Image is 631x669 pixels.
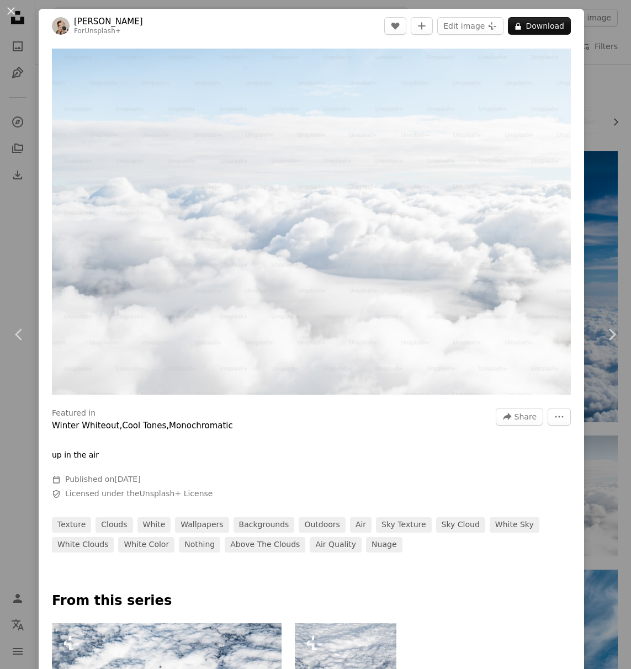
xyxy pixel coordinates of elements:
span: , [166,421,169,431]
a: Unsplash+ License [140,489,213,498]
span: , [119,421,122,431]
a: Winter Whiteout [52,421,119,431]
button: Zoom in on this image [52,49,571,395]
a: white sky [490,517,539,533]
a: above the clouds [225,537,305,553]
a: Unsplash+ [84,27,121,35]
img: a view of the clouds from an airplane [52,49,571,395]
time: January 28, 2023 at 5:04:37 PM GMT+8 [114,475,140,484]
a: outdoors [299,517,345,533]
p: From this series [52,592,571,610]
button: More Actions [548,408,571,426]
div: For [74,27,143,36]
h3: Featured in [52,408,96,419]
span: Share [515,408,537,425]
a: white clouds [52,537,114,553]
a: clouds [96,517,132,533]
a: air [350,517,372,533]
a: nuage [366,537,402,553]
p: up in the air [52,450,99,461]
button: Add to Collection [411,17,433,35]
a: Cool Tones [122,421,166,431]
button: Share this image [496,408,543,426]
img: Go to laura adai's profile [52,17,70,35]
button: Edit image [437,17,503,35]
a: Next [592,282,631,387]
a: white color [118,537,174,553]
a: wallpapers [175,517,229,533]
button: Download [508,17,571,35]
a: Monochromatic [169,421,233,431]
a: sky cloud [436,517,485,533]
a: nothing [179,537,220,553]
a: backgrounds [234,517,295,533]
a: air quality [310,537,362,553]
a: texture [52,517,91,533]
span: Published on [65,475,141,484]
button: Like [384,17,406,35]
a: sky texture [376,517,431,533]
a: white [137,517,171,533]
a: [PERSON_NAME] [74,16,143,27]
span: Licensed under the [65,489,213,500]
